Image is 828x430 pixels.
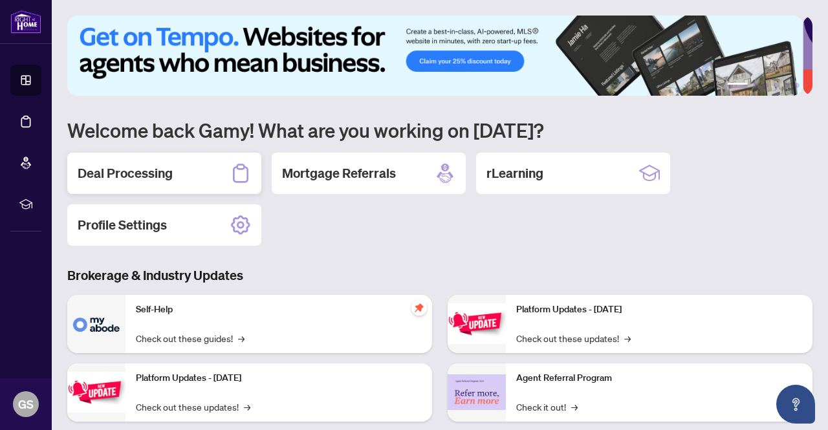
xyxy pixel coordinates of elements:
img: Agent Referral Program [448,374,506,410]
span: pushpin [411,300,427,316]
a: Check out these updates!→ [136,400,250,414]
h2: Profile Settings [78,216,167,234]
img: logo [10,10,41,34]
a: Check it out!→ [516,400,578,414]
img: Self-Help [67,295,125,353]
span: → [571,400,578,414]
button: 4 [774,83,779,88]
button: 3 [763,83,768,88]
span: → [238,331,245,345]
span: GS [18,395,34,413]
button: 1 [727,83,748,88]
h2: rLearning [486,164,543,182]
a: Check out these updates!→ [516,331,631,345]
p: Platform Updates - [DATE] [516,303,802,317]
button: 2 [753,83,758,88]
h2: Mortgage Referrals [282,164,396,182]
h1: Welcome back Gamy! What are you working on [DATE]? [67,118,812,142]
img: Platform Updates - September 16, 2025 [67,372,125,413]
img: Platform Updates - June 23, 2025 [448,303,506,344]
h2: Deal Processing [78,164,173,182]
span: → [244,400,250,414]
a: Check out these guides!→ [136,331,245,345]
h3: Brokerage & Industry Updates [67,266,812,285]
p: Self-Help [136,303,422,317]
p: Platform Updates - [DATE] [136,371,422,385]
img: Slide 0 [67,16,803,96]
span: → [624,331,631,345]
p: Agent Referral Program [516,371,802,385]
button: Open asap [776,385,815,424]
button: 6 [794,83,800,88]
button: 5 [784,83,789,88]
